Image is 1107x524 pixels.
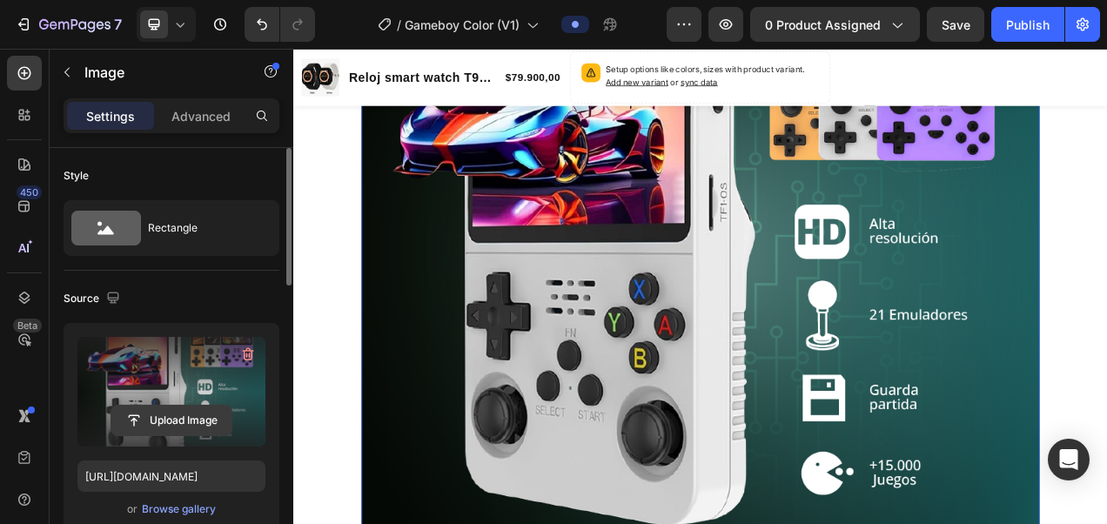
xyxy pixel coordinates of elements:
div: Browse gallery [142,501,216,517]
div: Style [64,168,89,184]
button: Browse gallery [141,500,217,518]
p: Settings [86,107,135,125]
span: / [397,16,401,34]
div: Publish [1006,16,1050,34]
button: Publish [991,7,1064,42]
div: 450 [17,185,42,199]
p: Advanced [171,107,231,125]
input: https://example.com/image.jpg [77,460,265,492]
iframe: Design area [293,49,1107,524]
button: Upload Image [111,405,232,436]
span: Gameboy Color (V1) [405,16,520,34]
p: 7 [114,14,122,35]
button: Save [927,7,984,42]
span: or [127,499,138,520]
div: Open Intercom Messenger [1048,439,1090,480]
span: Save [942,17,970,32]
p: Image [84,62,232,83]
div: Rectangle [148,208,254,248]
span: 0 product assigned [765,16,881,34]
button: 7 [7,7,130,42]
div: Beta [13,319,42,333]
button: 0 product assigned [750,7,920,42]
div: Undo/Redo [245,7,315,42]
span: OBTENER OFERTA Y PAGAR AL RECIBIR [737,25,996,40]
button: <p><span style="font-size:15px;">OBTENER OFERTA Y PAGAR AL RECIBIR</span></p> [700,8,1034,60]
div: Source [64,287,124,311]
